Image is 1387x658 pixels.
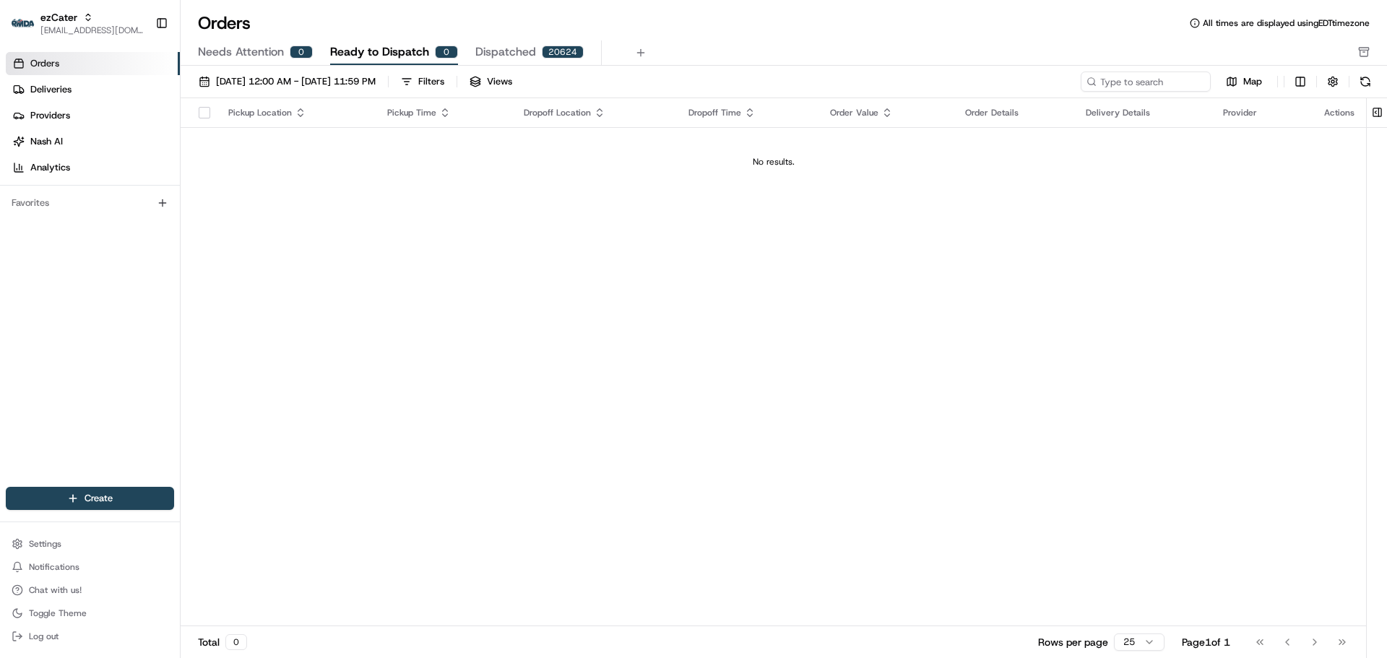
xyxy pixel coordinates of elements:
[30,57,59,70] span: Orders
[6,191,174,215] div: Favorites
[6,52,180,75] a: Orders
[463,72,519,92] button: Views
[1086,107,1200,118] div: Delivery Details
[6,104,180,127] a: Providers
[6,534,174,554] button: Settings
[6,557,174,577] button: Notifications
[1038,635,1108,649] p: Rows per page
[30,161,70,174] span: Analytics
[225,634,247,650] div: 0
[29,607,87,619] span: Toggle Theme
[475,43,536,61] span: Dispatched
[1182,635,1230,649] div: Page 1 of 1
[6,487,174,510] button: Create
[1217,73,1271,90] button: Map
[830,107,942,118] div: Order Value
[40,10,77,25] button: ezCater
[30,109,70,122] span: Providers
[542,46,584,59] div: 20624
[186,156,1360,168] div: No results.
[216,75,376,88] span: [DATE] 12:00 AM - [DATE] 11:59 PM
[40,25,144,36] button: [EMAIL_ADDRESS][DOMAIN_NAME]
[6,78,180,101] a: Deliveries
[1223,107,1301,118] div: Provider
[29,561,79,573] span: Notifications
[1081,72,1211,92] input: Type to search
[6,580,174,600] button: Chat with us!
[6,603,174,623] button: Toggle Theme
[387,107,501,118] div: Pickup Time
[198,12,251,35] h1: Orders
[418,75,444,88] div: Filters
[6,156,180,179] a: Analytics
[1203,17,1370,29] span: All times are displayed using EDT timezone
[524,107,665,118] div: Dropoff Location
[965,107,1063,118] div: Order Details
[29,584,82,596] span: Chat with us!
[192,72,382,92] button: [DATE] 12:00 AM - [DATE] 11:59 PM
[1243,75,1262,88] span: Map
[6,626,174,646] button: Log out
[198,634,247,650] div: Total
[12,19,35,28] img: ezCater
[487,75,512,88] span: Views
[290,46,313,59] div: 0
[688,107,807,118] div: Dropoff Time
[1355,72,1375,92] button: Refresh
[30,83,72,96] span: Deliveries
[435,46,458,59] div: 0
[6,6,150,40] button: ezCaterezCater[EMAIL_ADDRESS][DOMAIN_NAME]
[29,538,61,550] span: Settings
[330,43,429,61] span: Ready to Dispatch
[198,43,284,61] span: Needs Attention
[29,631,59,642] span: Log out
[1324,107,1354,118] div: Actions
[6,130,180,153] a: Nash AI
[228,107,364,118] div: Pickup Location
[394,72,451,92] button: Filters
[30,135,63,148] span: Nash AI
[85,492,113,505] span: Create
